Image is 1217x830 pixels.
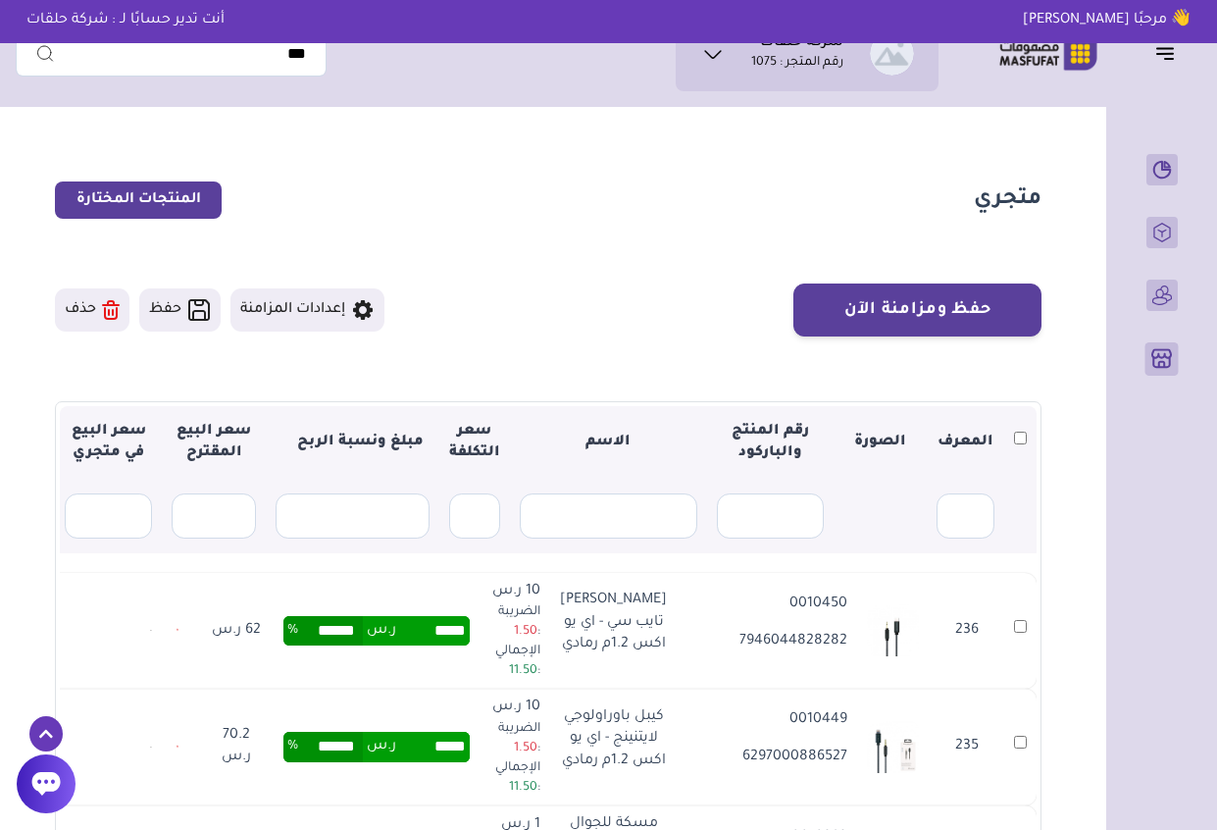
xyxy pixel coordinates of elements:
p: الضريبة : [489,602,540,642]
p: الإجمالي : [489,758,540,798]
span: 1.50 [514,742,537,755]
p: رقم المتجر : 1075 [751,54,843,74]
span: 11.50 [509,664,537,678]
img: شركة حلقات [870,31,914,76]
p: 0010449 [686,709,847,731]
button: حفظ [139,288,221,332]
span: % [287,616,298,646]
td: 70.2 ر.س [198,689,274,804]
p: أنت تدير حسابًا لـ : شركة حلقات [12,10,239,31]
button: حذف [55,288,129,332]
strong: سعر البيع في متجري [72,424,146,461]
img: 202310101445-PCRzPs4yKwRfxtEBblF3PCjRaiph5wIWgYfXwP3x.jpg [867,604,919,656]
p: [PERSON_NAME] تايب سي - اي يو اكس 1.2م رمادي [560,590,667,655]
p: 👋 مرحبًا [PERSON_NAME] [1008,10,1205,31]
p: 0010450 [686,594,847,615]
strong: مبلغ ونسبة الربح [281,435,424,450]
span: % [287,732,298,761]
button: حفظ ومزامنة الآن [793,284,1041,337]
p: الإجمالي : [489,642,540,681]
strong: الصورة [854,435,906,450]
span: ر.س [367,732,396,761]
span: ر.س [367,616,396,646]
img: Logo [986,34,1111,73]
p: 6297000886527 [686,747,847,768]
td: 235 [929,689,1004,804]
p: 10 ر.س [489,581,540,602]
strong: سعر التكلفة [449,424,500,461]
p: 7946044828282 [686,631,847,652]
strong: المعرف [938,435,993,450]
p: 10 ر.س [489,697,540,718]
h1: متجري [974,186,1041,215]
p: كيبل باوراولوجي لايتنينج - اي يو اكس 1.2م رمادي [560,706,667,772]
h1: شركة حلقات [760,34,843,54]
span: 1.50 [514,625,537,639]
td: 62 ر.س [198,573,274,689]
strong: الاسم [585,435,631,450]
td: 236 [929,573,1004,689]
img: 202310101444-vp4A27O0FdsUNw9DWHqzbeSgZT4i082oMY17EfZe.jpg [867,721,919,773]
strong: رقم المنتج والباركود [732,424,809,461]
span: 11.50 [509,781,537,795]
p: الضريبة : [489,719,540,758]
strong: سعر البيع المقترح [177,424,251,461]
a: المنتجات المختارة [55,182,222,219]
button: إعدادات المزامنة [230,288,384,332]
